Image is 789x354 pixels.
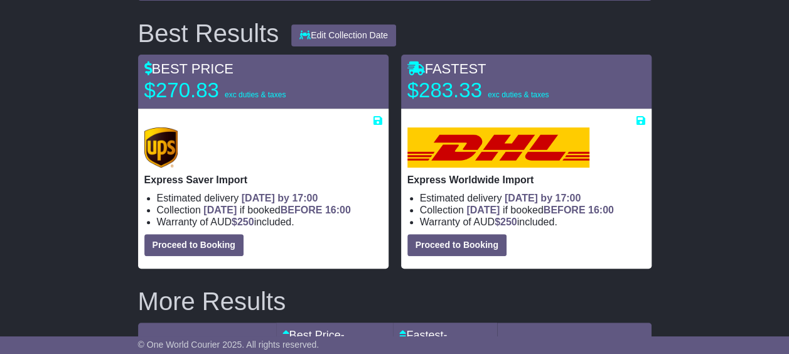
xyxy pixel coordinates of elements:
[466,205,500,215] span: [DATE]
[144,127,178,168] img: UPS (new): Express Saver Import
[407,234,507,256] button: Proceed to Booking
[466,205,613,215] span: if booked
[157,204,382,216] li: Collection
[225,90,286,99] span: exc duties & taxes
[420,192,645,204] li: Estimated delivery
[157,192,382,204] li: Estimated delivery
[232,217,254,227] span: $
[291,24,396,46] button: Edit Collection Date
[495,217,517,227] span: $
[144,61,233,77] span: BEST PRICE
[500,217,517,227] span: 250
[325,205,351,215] span: 16:00
[132,19,286,47] div: Best Results
[203,205,350,215] span: if booked
[505,193,581,203] span: [DATE] by 17:00
[237,217,254,227] span: 250
[420,216,645,228] li: Warranty of AUD included.
[203,205,237,215] span: [DATE]
[544,205,586,215] span: BEFORE
[407,61,486,77] span: FASTEST
[144,78,301,103] p: $270.83
[138,287,652,315] h2: More Results
[407,78,564,103] p: $283.33
[588,205,614,215] span: 16:00
[157,216,382,228] li: Warranty of AUD included.
[242,193,318,203] span: [DATE] by 17:00
[144,234,244,256] button: Proceed to Booking
[138,340,319,350] span: © One World Courier 2025. All rights reserved.
[281,205,323,215] span: BEFORE
[407,174,645,186] p: Express Worldwide Import
[144,174,382,186] p: Express Saver Import
[488,90,549,99] span: exc duties & taxes
[407,127,589,168] img: DHL: Express Worldwide Import
[420,204,645,216] li: Collection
